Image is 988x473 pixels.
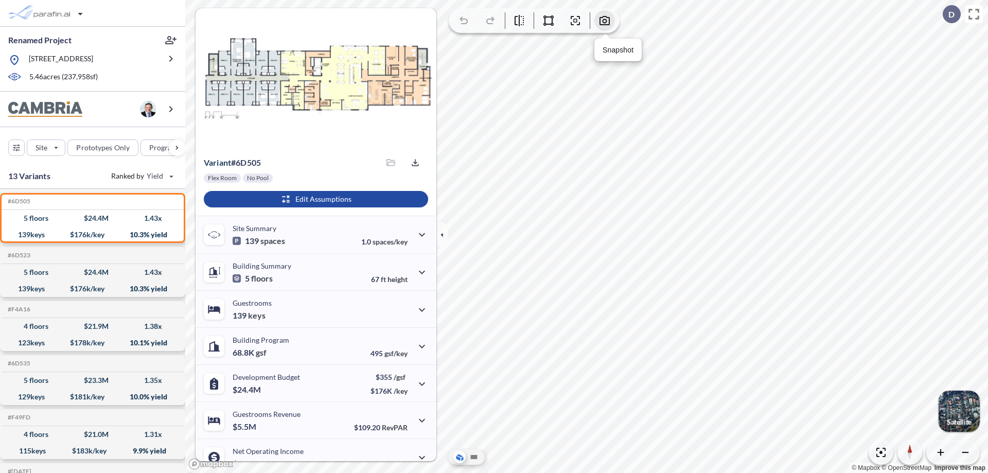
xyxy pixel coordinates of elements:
a: OpenStreetMap [881,464,931,471]
img: Switcher Image [939,391,980,432]
p: Renamed Project [8,34,72,46]
p: 5.46 acres ( 237,958 sf) [29,72,98,83]
p: $109.20 [354,423,408,432]
p: 495 [370,349,408,358]
p: 5 [233,273,273,284]
p: Satellite [947,418,972,426]
button: Switcher ImageSatellite [939,391,980,432]
button: Edit Assumptions [204,191,428,207]
p: Building Program [233,336,289,344]
p: Site [36,143,47,153]
p: Program [149,143,178,153]
button: Site Plan [468,451,480,463]
p: No Pool [247,174,269,182]
p: $176K [370,387,408,395]
h5: Click to copy the code [6,306,30,313]
p: Prototypes Only [76,143,130,153]
p: Guestrooms [233,299,272,307]
p: 139 [233,310,266,321]
p: Snapshot [603,45,633,56]
a: Improve this map [934,464,985,471]
p: Flex Room [208,174,237,182]
span: keys [248,310,266,321]
p: 139 [233,236,285,246]
p: $5.5M [233,422,258,432]
p: # 6d505 [204,157,261,168]
span: RevPAR [382,423,408,432]
p: $24.4M [233,384,262,395]
button: Site [27,139,65,156]
span: ft [381,275,386,284]
span: /gsf [394,373,405,381]
span: /key [394,387,408,395]
p: Net Operating Income [233,447,304,456]
a: Mapbox [852,464,880,471]
a: Mapbox homepage [188,458,234,470]
span: Variant [204,157,231,167]
p: $355 [370,373,408,381]
button: Aerial View [453,451,466,463]
img: BrandImage [8,101,82,117]
span: Yield [147,171,164,181]
p: Development Budget [233,373,300,381]
button: Ranked by Yield [103,168,180,184]
h5: Click to copy the code [6,414,30,421]
p: D [948,10,955,19]
span: spaces [260,236,285,246]
p: 45.0% [364,460,408,469]
p: 13 Variants [8,170,50,182]
button: Program [140,139,196,156]
p: Edit Assumptions [295,194,351,204]
span: height [387,275,408,284]
span: margin [385,460,408,469]
p: [STREET_ADDRESS] [29,54,93,66]
p: $2.5M [233,459,258,469]
p: 1.0 [361,237,408,246]
span: gsf [256,347,267,358]
img: user logo [140,101,156,117]
p: 68.8K [233,347,267,358]
p: Site Summary [233,224,276,233]
span: spaces/key [373,237,408,246]
span: gsf/key [384,349,408,358]
p: Building Summary [233,261,291,270]
span: floors [251,273,273,284]
h5: Click to copy the code [6,252,30,259]
button: Prototypes Only [67,139,138,156]
p: Guestrooms Revenue [233,410,301,418]
p: 67 [371,275,408,284]
h5: Click to copy the code [6,360,30,367]
h5: Click to copy the code [6,198,30,205]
